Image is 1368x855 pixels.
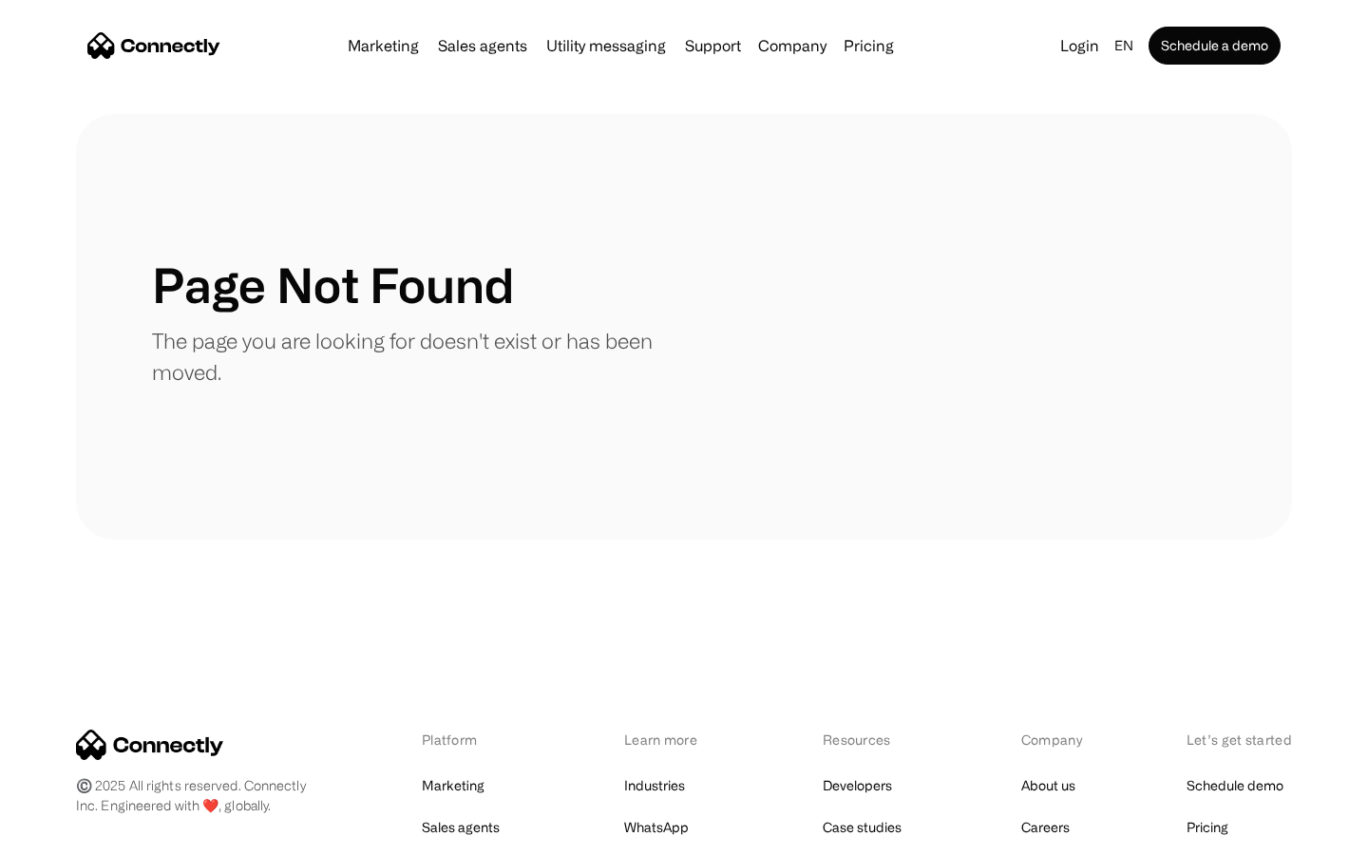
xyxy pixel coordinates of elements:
[1114,32,1133,59] div: en
[1187,772,1283,799] a: Schedule demo
[1021,814,1070,841] a: Careers
[340,38,427,53] a: Marketing
[624,730,724,750] div: Learn more
[422,772,484,799] a: Marketing
[1021,772,1075,799] a: About us
[539,38,674,53] a: Utility messaging
[624,772,685,799] a: Industries
[422,814,500,841] a: Sales agents
[836,38,902,53] a: Pricing
[677,38,749,53] a: Support
[19,820,114,848] aside: Language selected: English
[152,256,514,313] h1: Page Not Found
[430,38,535,53] a: Sales agents
[624,814,689,841] a: WhatsApp
[1021,730,1088,750] div: Company
[152,325,684,388] p: The page you are looking for doesn't exist or has been moved.
[1187,730,1292,750] div: Let’s get started
[1187,814,1228,841] a: Pricing
[758,32,826,59] div: Company
[38,822,114,848] ul: Language list
[823,814,902,841] a: Case studies
[1149,27,1281,65] a: Schedule a demo
[823,772,892,799] a: Developers
[1053,32,1107,59] a: Login
[823,730,922,750] div: Resources
[422,730,525,750] div: Platform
